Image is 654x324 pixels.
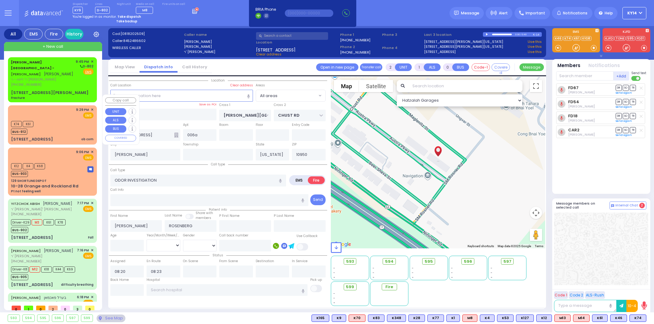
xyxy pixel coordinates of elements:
[614,36,625,41] a: TONE
[61,282,94,287] div: difficulty breathing
[183,142,198,147] label: Township
[333,266,335,270] span: -
[285,9,333,17] input: (000)000-00000
[516,315,534,322] div: BLS
[614,71,629,81] button: +Add
[611,204,614,207] img: comment-alt.png
[412,275,414,280] span: -
[424,32,483,37] label: Last 3 location
[424,44,503,49] a: [STREET_ADDRESS][PERSON_NAME][US_STATE]
[623,127,629,133] span: SO
[24,9,65,17] img: Logo
[334,80,359,92] button: Show street map
[412,266,414,270] span: -
[359,80,393,92] button: Show satellite imagery
[616,119,632,123] a: Send again
[45,29,63,40] div: Fire
[91,149,94,155] span: ✕
[568,118,595,123] span: Isaac Rosenberg
[316,63,358,71] a: Open in new page
[310,194,326,205] button: Send
[219,259,238,264] label: From Scene
[52,315,64,322] div: 596
[346,284,354,290] span: 599
[91,295,94,300] span: ✕
[184,49,254,55] label: ר' [PERSON_NAME]
[499,10,508,16] span: Alert
[427,315,444,322] div: BLS
[522,31,527,38] div: 0:40
[81,315,93,322] div: 599
[11,282,53,288] div: [STREET_ADDRESS]
[616,99,622,105] span: DR
[296,234,318,239] label: Use Callback
[219,233,248,238] label: Call back number
[11,207,72,212] span: ר' [PERSON_NAME]' [PERSON_NAME]
[11,259,41,264] span: [PHONE_NUMBER]
[11,274,28,280] span: BUS-905
[627,10,637,16] span: KY14
[184,39,254,44] label: [PERSON_NAME]
[385,284,393,290] span: Fire
[497,315,514,322] div: BLS
[219,122,228,127] label: Room
[147,233,180,238] div: Year/Month/Week/Day
[424,49,456,55] a: [STREET_ADDRESS]
[292,259,308,264] label: In Service
[83,112,94,119] span: EMS
[292,122,309,127] label: Entry Code
[256,142,264,147] label: State
[573,315,590,322] div: ALS
[24,306,33,310] span: 1
[110,233,117,238] label: Age
[79,64,94,69] span: D-802
[184,44,254,49] label: [PERSON_NAME]
[568,114,578,118] a: FD18
[616,133,632,137] a: Send again
[61,306,70,310] span: 0
[11,235,53,241] div: [STREET_ADDRESS]
[112,38,182,43] label: Caller:
[605,10,613,16] span: Help
[44,295,66,300] span: בערל פאכמאן
[563,10,587,16] span: Notifications
[310,277,322,282] label: Pick up
[515,31,520,38] div: 0:00
[256,122,263,127] label: Floor
[147,284,308,296] input: Search hospital
[340,38,370,42] label: [PHONE_NUMBER]
[120,31,145,36] span: [0818202509]
[44,248,73,253] span: [PERSON_NAME]
[8,315,20,322] div: 593
[615,203,638,208] span: Internal Chat
[332,315,346,322] div: BLS
[530,80,542,92] button: Toggle fullscreen view
[105,135,136,141] button: COVERED
[630,127,636,133] span: TR
[110,187,124,192] label: Call Info
[568,100,579,104] a: FD54
[255,7,276,12] span: BRIA Phone
[382,45,422,51] span: Phone 4
[408,80,522,92] input: Search location
[454,11,459,15] img: message.svg
[105,117,126,124] button: ALS
[256,47,296,52] span: [STREET_ADDRESS]
[626,300,638,312] button: 10-4
[48,306,58,310] span: 2
[588,62,620,69] button: Notifications
[554,291,568,299] button: Code 1
[491,63,510,71] button: Covered
[110,213,128,218] label: First Name
[430,142,446,165] div: DUVID ROSENBERG
[83,154,94,160] span: EMS
[556,202,610,209] h5: Message members on selected call
[452,63,469,71] button: BUS
[333,300,335,305] span: -
[11,219,31,225] span: Driver-K29
[256,259,274,264] label: Destination
[623,99,629,105] span: SO
[76,150,89,154] span: 9:06 PM
[610,202,646,209] button: Internal Chat 2
[105,125,126,133] button: BUS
